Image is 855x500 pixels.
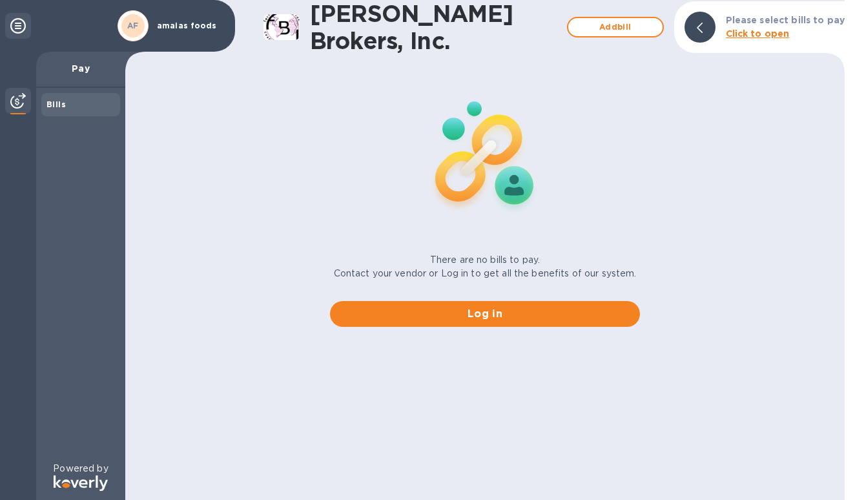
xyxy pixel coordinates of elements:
[334,253,637,280] p: There are no bills to pay. Contact your vendor or Log in to get all the benefits of our system.
[330,301,640,327] button: Log in
[127,21,139,30] b: AF
[54,475,108,491] img: Logo
[340,306,630,322] span: Log in
[726,15,845,25] b: Please select bills to pay
[579,19,652,35] span: Add bill
[46,62,115,75] p: Pay
[567,17,664,37] button: Addbill
[46,99,66,109] b: Bills
[726,28,790,39] b: Click to open
[157,21,221,30] p: amaias foods
[53,462,108,475] p: Powered by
